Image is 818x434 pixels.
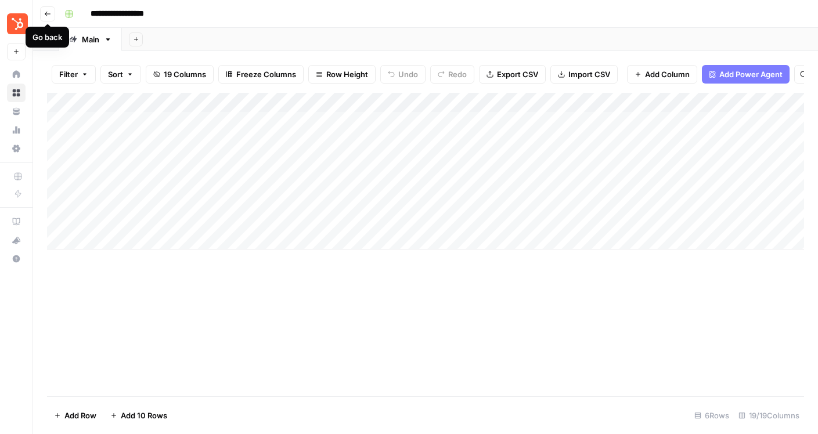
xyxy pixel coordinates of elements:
a: Settings [7,139,26,158]
span: Undo [398,68,418,80]
button: Filter [52,65,96,84]
span: Row Height [326,68,368,80]
button: Row Height [308,65,376,84]
span: Add Power Agent [719,68,783,80]
button: Import CSV [550,65,618,84]
button: Freeze Columns [218,65,304,84]
button: Redo [430,65,474,84]
button: Add Row [47,406,103,425]
a: Usage [7,121,26,139]
span: Add Row [64,410,96,421]
span: Redo [448,68,467,80]
button: Add 10 Rows [103,406,174,425]
a: Browse [7,84,26,102]
span: Filter [59,68,78,80]
button: Add Column [627,65,697,84]
img: Tortured AI Dept. Logo [7,13,28,34]
button: Export CSV [479,65,546,84]
a: AirOps Academy [7,212,26,231]
button: Help + Support [7,249,26,268]
span: Add Column [645,68,690,80]
span: Freeze Columns [236,68,296,80]
div: Main [82,34,99,45]
span: 19 Columns [164,68,206,80]
button: What's new? [7,231,26,249]
span: Export CSV [497,68,538,80]
a: Home [7,65,26,84]
button: 19 Columns [146,65,214,84]
a: Your Data [7,102,26,121]
button: Workspace: Tortured AI Dept. [7,9,26,38]
button: Sort [100,65,141,84]
button: Add Power Agent [702,65,790,84]
span: Add 10 Rows [121,410,167,421]
span: Sort [108,68,123,80]
div: What's new? [8,232,25,249]
button: Undo [380,65,426,84]
a: Main [59,28,122,51]
div: 6 Rows [690,406,734,425]
span: Import CSV [568,68,610,80]
div: 19/19 Columns [734,406,804,425]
